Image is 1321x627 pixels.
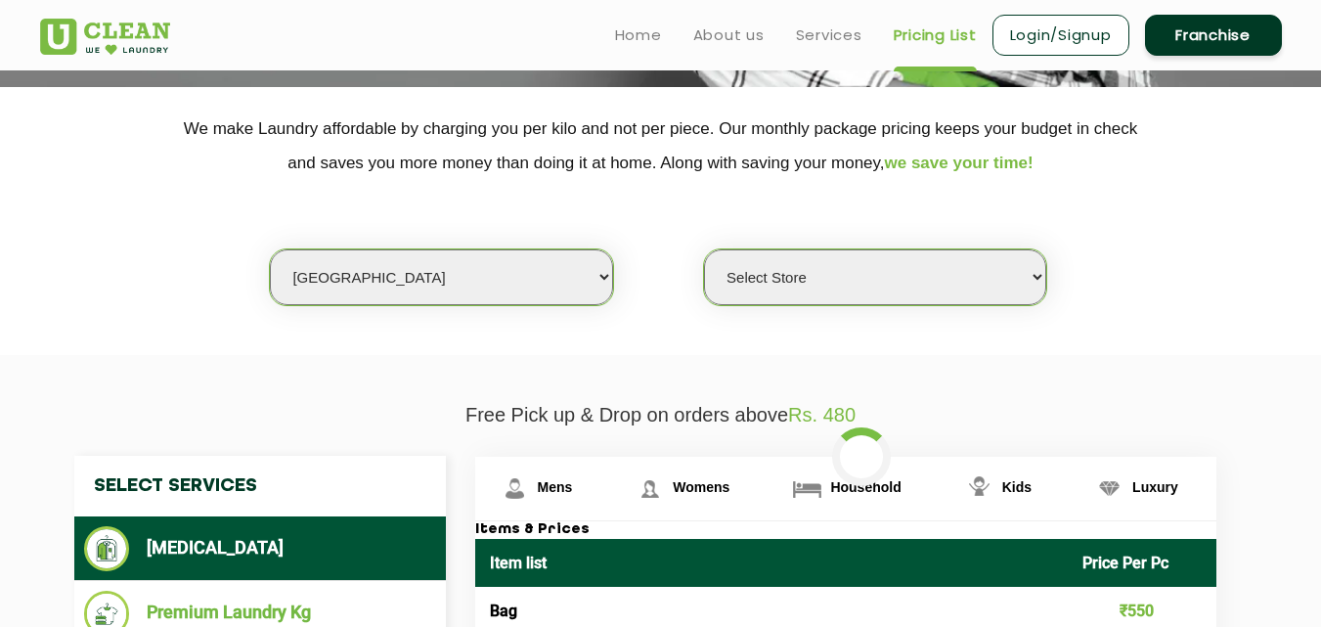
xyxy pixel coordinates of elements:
[673,479,729,495] span: Womens
[790,471,824,506] img: Household
[796,23,862,47] a: Services
[84,526,130,571] img: Dry Cleaning
[475,539,1069,587] th: Item list
[992,15,1129,56] a: Login/Signup
[885,154,1034,172] span: we save your time!
[1092,471,1126,506] img: Luxury
[40,404,1282,426] p: Free Pick up & Drop on orders above
[788,404,856,425] span: Rs. 480
[1132,479,1178,495] span: Luxury
[1002,479,1032,495] span: Kids
[475,521,1216,539] h3: Items & Prices
[633,471,667,506] img: Womens
[498,471,532,506] img: Mens
[1068,539,1216,587] th: Price Per Pc
[830,479,901,495] span: Household
[40,19,170,55] img: UClean Laundry and Dry Cleaning
[894,23,977,47] a: Pricing List
[962,471,996,506] img: Kids
[538,479,573,495] span: Mens
[74,456,446,516] h4: Select Services
[84,526,436,571] li: [MEDICAL_DATA]
[693,23,765,47] a: About us
[40,112,1282,180] p: We make Laundry affordable by charging you per kilo and not per piece. Our monthly package pricin...
[1145,15,1282,56] a: Franchise
[615,23,662,47] a: Home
